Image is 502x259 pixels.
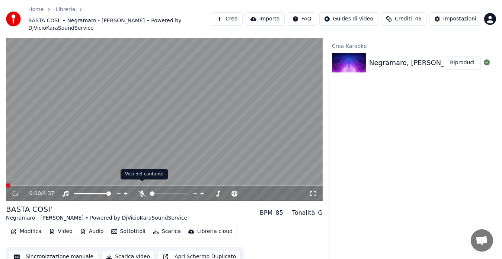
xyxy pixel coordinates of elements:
div: Tonalità [292,208,315,217]
span: 4:37 [43,190,54,197]
div: Libreria cloud [197,228,233,235]
button: Riproduci [444,56,481,69]
button: Sottotitoli [108,226,148,237]
div: G [318,208,323,217]
div: Voci del cantante [121,169,168,179]
button: FAQ [288,12,316,26]
span: 0:00 [29,190,41,197]
button: Importa [246,12,285,26]
div: BPM [260,208,272,217]
button: Crediti46 [381,12,426,26]
img: youka [6,12,21,26]
button: Scarica [150,226,184,237]
div: Negramaro, [PERSON_NAME] così [369,58,482,68]
button: Guides di video [319,12,378,26]
div: 85 [275,208,283,217]
div: / [29,190,47,197]
button: Modifica [8,226,45,237]
div: BASTA COSI' [6,204,187,214]
div: Impostazioni [443,15,476,23]
span: Crediti [395,15,412,23]
div: Negramaro - [PERSON_NAME] • Powered by DjVicioKaraSoundService [6,214,187,222]
nav: breadcrumb [28,6,212,32]
button: Video [46,226,76,237]
span: BASTA COSI' • Negramaro - [PERSON_NAME] • Powered by DjVicioKaraSoundService [28,17,212,32]
button: Crea [212,12,242,26]
div: Crea Karaoke [329,41,496,50]
div: Aprire la chat [471,229,493,252]
button: Audio [77,226,107,237]
a: Libreria [55,6,75,13]
button: Impostazioni [429,12,481,26]
a: Home [28,6,44,13]
span: 46 [415,15,422,23]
